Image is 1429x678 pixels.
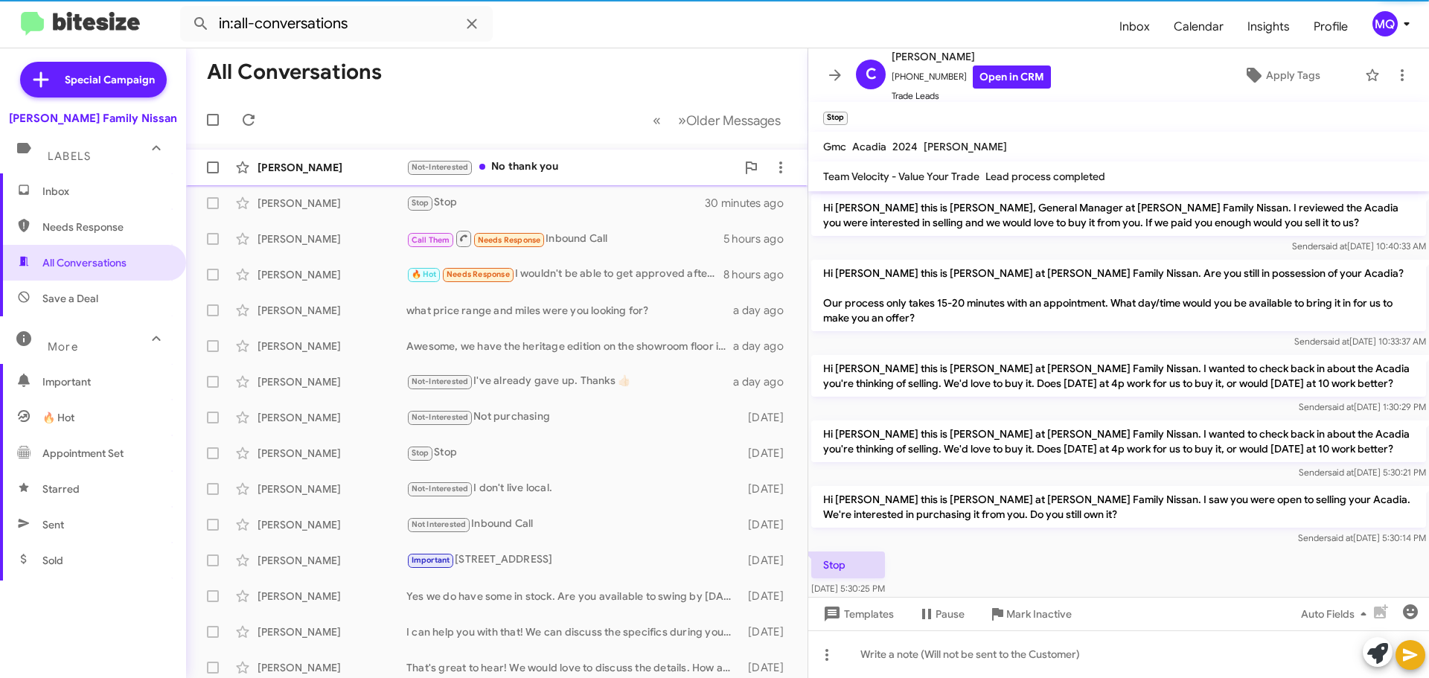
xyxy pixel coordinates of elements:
div: a day ago [733,303,796,318]
span: More [48,340,78,354]
div: a day ago [733,339,796,354]
div: [DATE] [741,589,796,604]
span: [DATE] 5:30:25 PM [811,583,885,594]
span: 🔥 Hot [412,269,437,279]
nav: Page navigation example [645,105,790,135]
span: Sender [DATE] 5:30:14 PM [1298,532,1426,543]
span: « [653,111,661,129]
div: [DATE] [741,517,796,532]
span: Older Messages [686,112,781,129]
div: [PERSON_NAME] [258,160,406,175]
div: I wouldn't be able to get approved after all? I sent in the other co-signer but she said she does... [406,266,723,283]
span: Call Them [412,235,450,245]
span: Labels [48,150,91,163]
span: Not Interested [412,519,467,529]
div: Awesome, we have the heritage edition on the showroom floor if y'all are interested in seeing it? [406,339,733,354]
button: Auto Fields [1289,601,1384,627]
div: [DATE] [741,624,796,639]
span: Acadia [852,140,886,153]
span: Important [42,374,169,389]
button: Apply Tags [1205,62,1358,89]
p: Hi [PERSON_NAME] this is [PERSON_NAME] at [PERSON_NAME] Family Nissan. Are you still in possessio... [811,260,1426,331]
div: Stop [406,444,741,461]
div: [PERSON_NAME] [258,517,406,532]
p: Stop [811,551,885,578]
div: No thank you [406,159,736,176]
h1: All Conversations [207,60,382,84]
span: Sender [DATE] 10:33:37 AM [1294,336,1426,347]
div: 30 minutes ago [706,196,796,211]
div: [DATE] [741,553,796,568]
span: Needs Response [478,235,541,245]
span: [PHONE_NUMBER] [892,65,1051,89]
span: Lead process completed [985,170,1105,183]
span: Not-Interested [412,484,469,493]
span: Important [412,555,450,565]
a: Calendar [1162,5,1235,48]
p: Hi [PERSON_NAME] this is [PERSON_NAME] at [PERSON_NAME] Family Nissan. I wanted to check back in ... [811,420,1426,462]
button: Templates [808,601,906,627]
span: Profile [1302,5,1360,48]
div: Yes we do have some in stock. Are you available to swing by [DATE]? [406,589,741,604]
span: Starred [42,482,80,496]
span: said at [1321,240,1347,252]
div: Inbound Call [406,516,741,533]
span: said at [1328,401,1354,412]
div: [PERSON_NAME] [258,553,406,568]
div: [PERSON_NAME] [258,196,406,211]
div: what price range and miles were you looking for? [406,303,733,318]
div: [PERSON_NAME] [258,482,406,496]
div: [DATE] [741,410,796,425]
span: Not-Interested [412,412,469,422]
span: 2024 [892,140,918,153]
span: Sent [42,517,64,532]
span: Not-Interested [412,162,469,172]
span: Auto Fields [1301,601,1372,627]
div: I've already gave up. Thanks 👍🏻 [406,373,733,390]
div: [DATE] [741,446,796,461]
div: [PERSON_NAME] [258,374,406,389]
span: Mark Inactive [1006,601,1072,627]
button: MQ [1360,11,1413,36]
a: Open in CRM [973,65,1051,89]
div: [DATE] [741,482,796,496]
span: Sender [DATE] 1:30:29 PM [1299,401,1426,412]
span: Appointment Set [42,446,124,461]
span: Gmc [823,140,846,153]
p: Hi [PERSON_NAME] this is [PERSON_NAME], General Manager at [PERSON_NAME] Family Nissan. I reviewe... [811,194,1426,236]
a: Special Campaign [20,62,167,97]
span: [PERSON_NAME] [892,48,1051,65]
div: [PERSON_NAME] [258,410,406,425]
span: » [678,111,686,129]
span: said at [1323,336,1349,347]
span: Apply Tags [1266,62,1320,89]
span: Needs Response [42,220,169,234]
div: [PERSON_NAME] [258,231,406,246]
input: Search [180,6,493,42]
div: Stop [406,194,706,211]
span: [PERSON_NAME] [924,140,1007,153]
div: [PERSON_NAME] Family Nissan [9,111,177,126]
span: Stop [412,448,429,458]
div: [PERSON_NAME] [258,303,406,318]
span: Needs Response [447,269,510,279]
a: Insights [1235,5,1302,48]
button: Previous [644,105,670,135]
div: MQ [1372,11,1398,36]
div: Not purchasing [406,409,741,426]
span: Sender [DATE] 5:30:21 PM [1299,467,1426,478]
span: 🔥 Hot [42,410,74,425]
a: Inbox [1107,5,1162,48]
div: 5 hours ago [723,231,796,246]
span: Stop [412,198,429,208]
div: a day ago [733,374,796,389]
div: [PERSON_NAME] [258,624,406,639]
div: That's great to hear! We would love to discuss the details. How about booking an appointment to v... [406,660,741,675]
p: Hi [PERSON_NAME] this is [PERSON_NAME] at [PERSON_NAME] Family Nissan. I wanted to check back in ... [811,355,1426,397]
div: I don't live local. [406,480,741,497]
span: said at [1328,467,1354,478]
div: [STREET_ADDRESS] [406,551,741,569]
